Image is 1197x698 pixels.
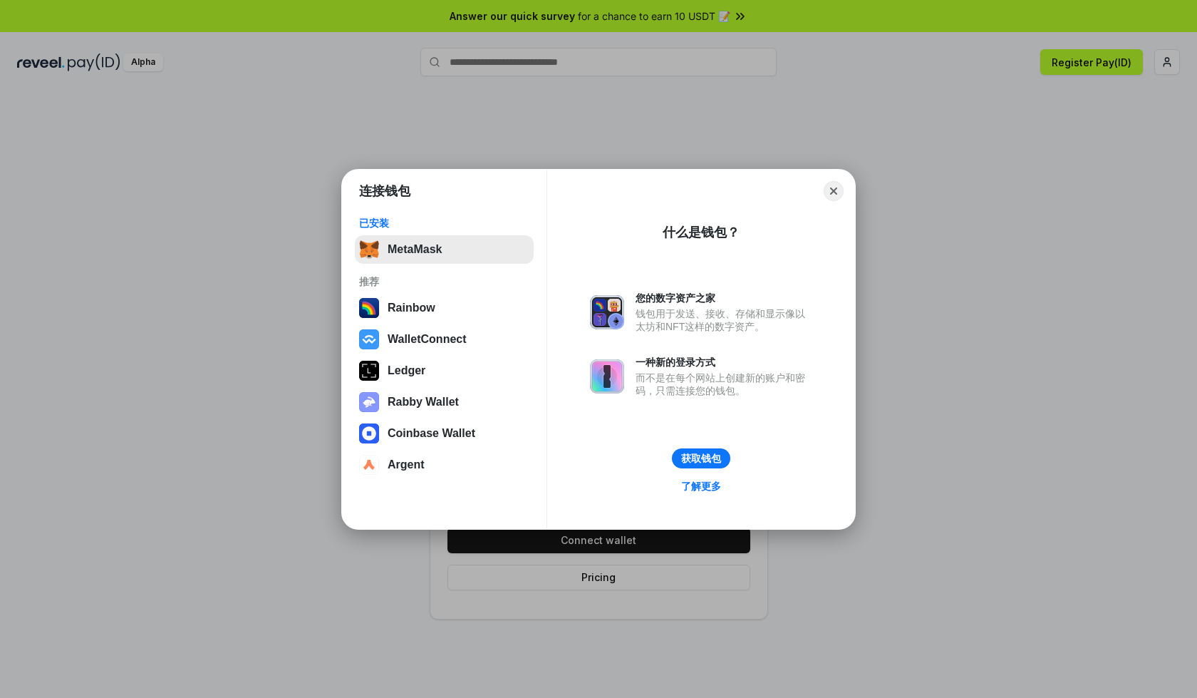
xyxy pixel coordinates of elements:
[355,294,534,322] button: Rainbow
[359,455,379,475] img: svg+xml,%3Csvg%20width%3D%2228%22%20height%3D%2228%22%20viewBox%3D%220%200%2028%2028%22%20fill%3D...
[388,302,435,314] div: Rainbow
[388,396,459,409] div: Rabby Wallet
[388,458,425,471] div: Argent
[359,298,379,318] img: svg+xml,%3Csvg%20width%3D%22120%22%20height%3D%22120%22%20viewBox%3D%220%200%20120%20120%22%20fil...
[388,243,442,256] div: MetaMask
[355,388,534,416] button: Rabby Wallet
[636,371,812,397] div: 而不是在每个网站上创建新的账户和密码，只需连接您的钱包。
[359,329,379,349] img: svg+xml,%3Csvg%20width%3D%2228%22%20height%3D%2228%22%20viewBox%3D%220%200%2028%2028%22%20fill%3D...
[359,275,529,288] div: 推荐
[663,224,740,241] div: 什么是钱包？
[355,419,534,448] button: Coinbase Wallet
[636,292,812,304] div: 您的数字资产之家
[355,451,534,479] button: Argent
[359,217,529,230] div: 已安装
[359,361,379,381] img: svg+xml,%3Csvg%20xmlns%3D%22http%3A%2F%2Fwww.w3.org%2F2000%2Fsvg%22%20width%3D%2228%22%20height%3...
[388,427,475,440] div: Coinbase Wallet
[359,424,379,443] img: svg+xml,%3Csvg%20width%3D%2228%22%20height%3D%2228%22%20viewBox%3D%220%200%2028%2028%22%20fill%3D...
[636,307,812,333] div: 钱包用于发送、接收、存储和显示像以太坊和NFT这样的数字资产。
[681,480,721,493] div: 了解更多
[681,452,721,465] div: 获取钱包
[388,333,467,346] div: WalletConnect
[636,356,812,369] div: 一种新的登录方式
[355,235,534,264] button: MetaMask
[355,325,534,354] button: WalletConnect
[672,448,730,468] button: 获取钱包
[355,356,534,385] button: Ledger
[359,183,410,200] h1: 连接钱包
[824,181,844,201] button: Close
[359,392,379,412] img: svg+xml,%3Csvg%20xmlns%3D%22http%3A%2F%2Fwww.w3.org%2F2000%2Fsvg%22%20fill%3D%22none%22%20viewBox...
[359,240,379,260] img: svg+xml,%3Csvg%20fill%3D%22none%22%20height%3D%2233%22%20viewBox%3D%220%200%2035%2033%22%20width%...
[388,364,425,377] div: Ledger
[590,359,624,394] img: svg+xml,%3Csvg%20xmlns%3D%22http%3A%2F%2Fwww.w3.org%2F2000%2Fsvg%22%20fill%3D%22none%22%20viewBox...
[673,477,730,496] a: 了解更多
[590,295,624,329] img: svg+xml,%3Csvg%20xmlns%3D%22http%3A%2F%2Fwww.w3.org%2F2000%2Fsvg%22%20fill%3D%22none%22%20viewBox...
